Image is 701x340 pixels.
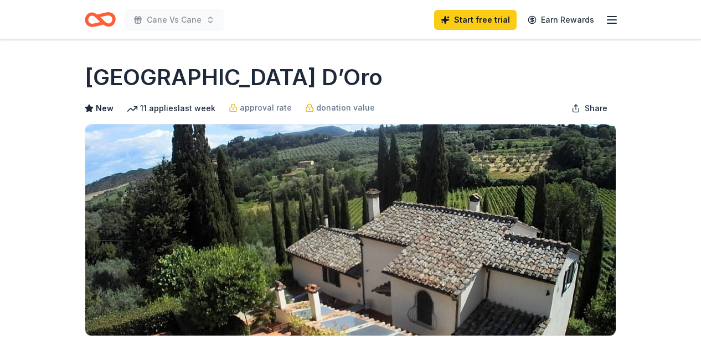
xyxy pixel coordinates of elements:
a: approval rate [229,101,292,114]
button: Cane Vs Cane [125,9,224,31]
span: Cane Vs Cane [147,13,202,27]
span: New [96,102,114,115]
img: Image for Villa Sogni D’Oro [85,124,616,336]
span: Share [585,102,607,115]
a: Start free trial [434,10,517,30]
div: 11 applies last week [127,102,215,115]
span: donation value [316,101,375,114]
a: Earn Rewards [521,10,601,30]
button: Share [563,97,616,119]
span: approval rate [240,101,292,114]
a: donation value [305,101,375,114]
h1: [GEOGRAPHIC_DATA] D’Oro [85,62,383,93]
a: Home [85,7,116,33]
